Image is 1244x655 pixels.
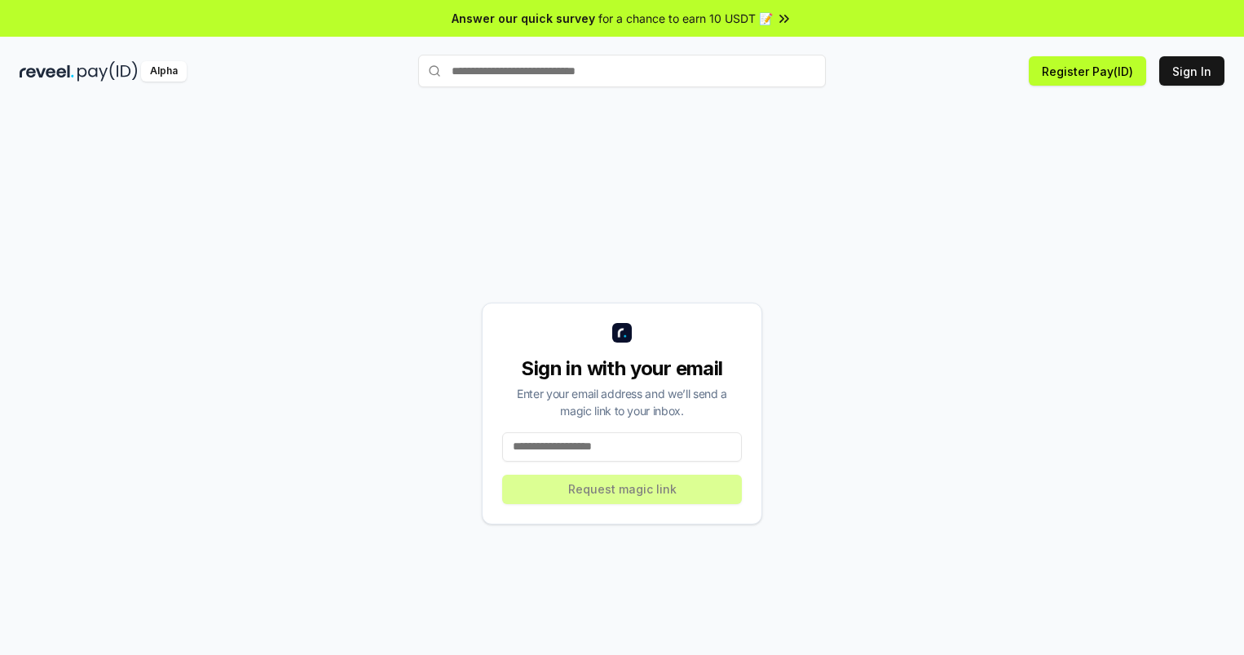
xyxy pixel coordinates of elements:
div: Alpha [141,61,187,82]
img: reveel_dark [20,61,74,82]
div: Sign in with your email [502,356,742,382]
button: Register Pay(ID) [1029,56,1146,86]
span: for a chance to earn 10 USDT 📝 [598,10,773,27]
div: Enter your email address and we’ll send a magic link to your inbox. [502,385,742,419]
img: pay_id [77,61,138,82]
button: Sign In [1159,56,1224,86]
span: Answer our quick survey [452,10,595,27]
img: logo_small [612,323,632,343]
